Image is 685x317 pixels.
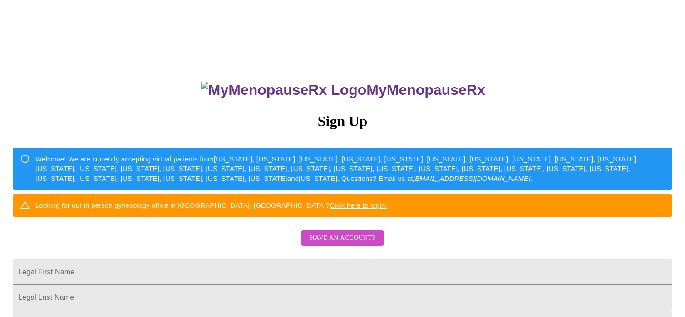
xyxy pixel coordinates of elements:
[13,113,672,130] h3: Sign Up
[413,175,531,182] em: [EMAIL_ADDRESS][DOMAIN_NAME]
[330,201,387,209] a: Click here to login!
[14,82,673,98] h3: MyMenopauseRx
[301,230,384,246] button: Have an account?
[35,151,665,187] div: Welcome! We are currently accepting virtual patients from [US_STATE], [US_STATE], [US_STATE], [US...
[201,82,366,98] img: MyMenopauseRx Logo
[299,240,386,248] a: Have an account?
[35,197,387,214] div: Looking for our in person gynecology office in [GEOGRAPHIC_DATA], [GEOGRAPHIC_DATA]?
[310,233,375,244] span: Have an account?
